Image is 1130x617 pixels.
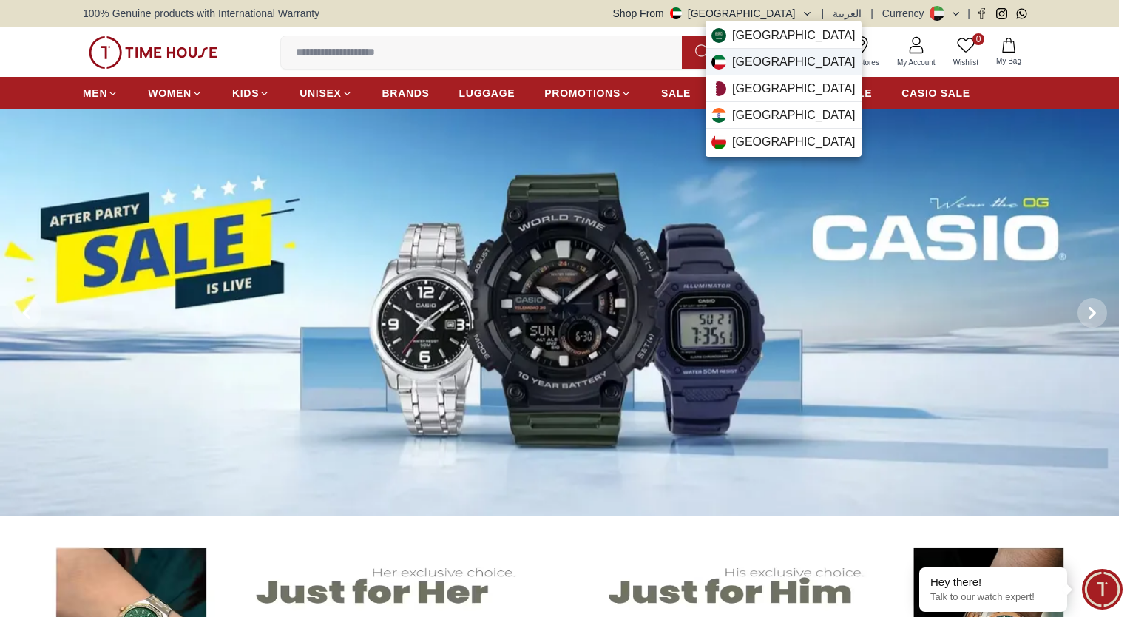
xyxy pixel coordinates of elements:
[711,28,726,43] img: Saudi Arabia
[930,591,1056,604] p: Talk to our watch expert!
[711,55,726,70] img: Kuwait
[711,81,726,96] img: Qatar
[711,108,726,123] img: India
[732,27,856,44] span: [GEOGRAPHIC_DATA]
[732,133,856,151] span: [GEOGRAPHIC_DATA]
[732,80,856,98] span: [GEOGRAPHIC_DATA]
[1082,569,1123,610] div: Chat Widget
[930,575,1056,590] div: Hey there!
[732,53,856,71] span: [GEOGRAPHIC_DATA]
[711,135,726,149] img: Oman
[732,107,856,124] span: [GEOGRAPHIC_DATA]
